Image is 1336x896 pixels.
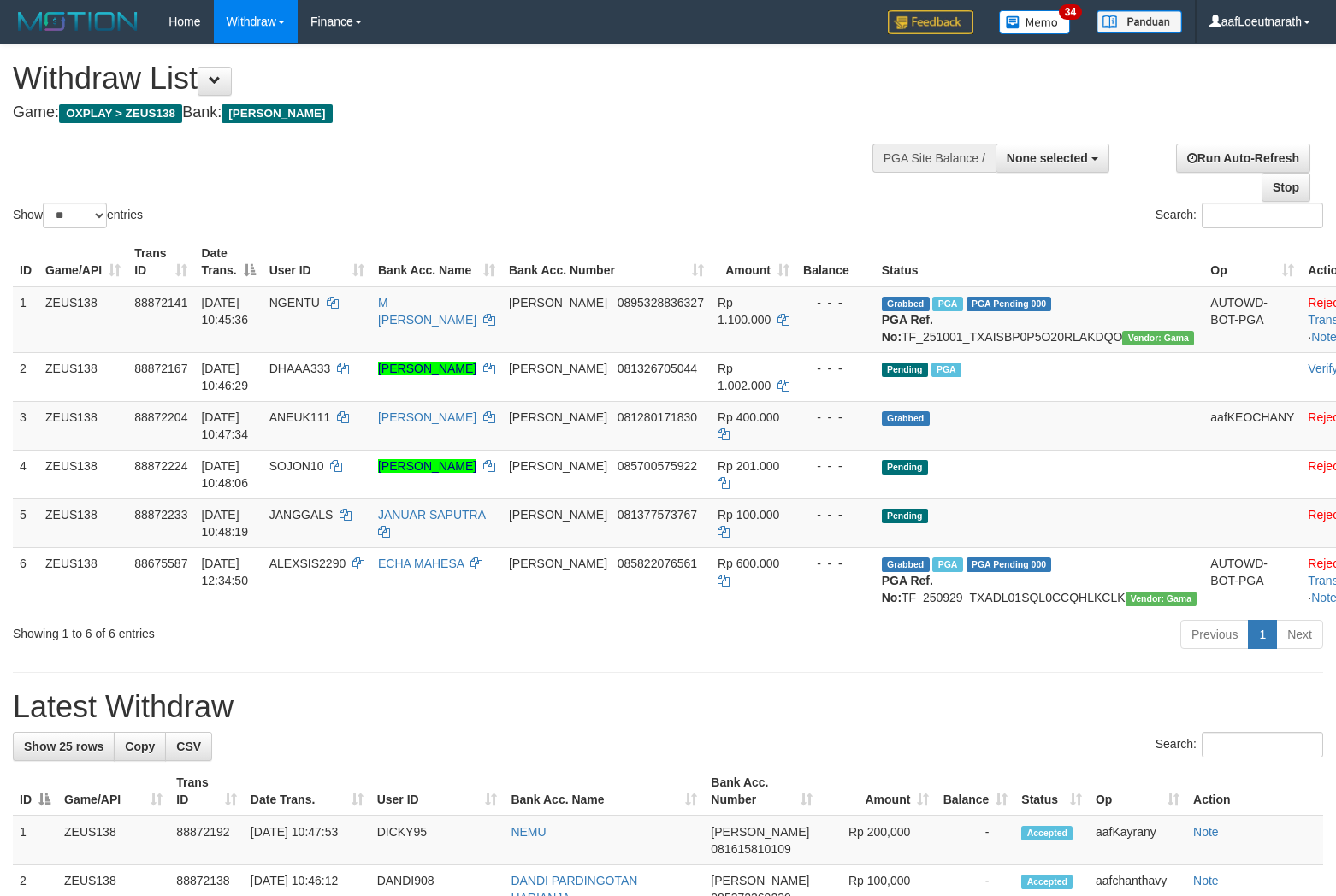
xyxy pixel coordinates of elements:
[13,203,143,228] label: Show entries
[1014,767,1089,816] th: Status: activate to sort column ascending
[711,238,796,286] th: Amount: activate to sort column ascending
[269,362,331,375] span: DHAAA333
[875,547,1204,613] td: TF_250929_TXADL01SQL0CCQHLKCLK
[1203,238,1301,286] th: Op: activate to sort column ascending
[201,362,248,392] span: [DATE] 10:46:29
[13,732,115,761] a: Show 25 rows
[1156,203,1323,228] label: Search:
[872,144,996,173] div: PGA Site Balance /
[618,508,697,522] span: Copy 081377573767 to clipboard
[378,410,476,424] a: [PERSON_NAME]
[796,238,875,286] th: Balance
[711,825,809,839] span: [PERSON_NAME]
[803,294,868,311] div: - - -
[269,508,334,522] span: JANGGALS
[888,10,973,34] img: Feedback.jpg
[201,296,248,327] span: [DATE] 10:45:36
[57,767,169,816] th: Game/API: activate to sort column ascending
[509,508,607,522] span: [PERSON_NAME]
[13,816,57,865] td: 1
[43,203,107,228] select: Showentries
[803,506,868,523] div: - - -
[509,296,607,309] span: [PERSON_NAME]
[57,816,169,865] td: ZEUS138
[13,238,38,286] th: ID
[936,816,1014,865] td: -
[165,732,212,761] a: CSV
[269,459,324,473] span: SOJON10
[13,62,873,96] h1: Withdraw List
[13,9,143,34] img: MOTION_logo.png
[13,401,38,450] td: 3
[1186,767,1323,816] th: Action
[269,410,331,424] span: ANEUK111
[711,842,790,856] span: Copy 081615810109 to clipboard
[999,10,1071,34] img: Button%20Memo.svg
[201,459,248,490] span: [DATE] 10:48:06
[24,740,103,753] span: Show 25 rows
[269,296,320,309] span: NGENTU
[134,410,187,424] span: 88872204
[718,362,771,392] span: Rp 1.002.000
[244,767,370,816] th: Date Trans.: activate to sort column ascending
[882,411,930,426] span: Grabbed
[13,352,38,401] td: 2
[1203,401,1301,450] td: aafKEOCHANY
[1202,732,1323,757] input: Search:
[1203,286,1301,353] td: AUTOWD-BOT-PGA
[1202,203,1323,228] input: Search:
[1097,10,1182,33] img: panduan.png
[509,557,607,570] span: [PERSON_NAME]
[13,767,57,816] th: ID: activate to sort column descending
[618,362,697,375] span: Copy 081326705044 to clipboard
[38,498,127,547] td: ZEUS138
[244,816,370,865] td: [DATE] 10:47:53
[13,690,1323,724] h1: Latest Withdraw
[134,362,187,375] span: 88872167
[169,767,244,816] th: Trans ID: activate to sort column ascending
[38,286,127,353] td: ZEUS138
[263,238,371,286] th: User ID: activate to sort column ascending
[1262,173,1310,202] a: Stop
[803,457,868,475] div: - - -
[875,238,1204,286] th: Status
[875,286,1204,353] td: TF_251001_TXAISBP0P5O20RLAKDQO
[378,296,476,327] a: M [PERSON_NAME]
[882,557,930,572] span: Grabbed
[936,767,1014,816] th: Balance: activate to sort column ascending
[1248,620,1277,649] a: 1
[803,360,868,377] div: - - -
[370,816,505,865] td: DICKY95
[169,816,244,865] td: 88872192
[1089,767,1186,816] th: Op: activate to sort column ascending
[371,238,502,286] th: Bank Acc. Name: activate to sort column ascending
[13,286,38,353] td: 1
[378,362,476,375] a: [PERSON_NAME]
[882,509,928,523] span: Pending
[509,362,607,375] span: [PERSON_NAME]
[882,297,930,311] span: Grabbed
[704,767,819,816] th: Bank Acc. Number: activate to sort column ascending
[882,574,933,604] b: PGA Ref. No:
[134,557,187,570] span: 88675587
[1007,151,1088,165] span: None selected
[1126,592,1197,606] span: Vendor URL: https://trx31.1velocity.biz
[1203,547,1301,613] td: AUTOWD-BOT-PGA
[504,767,704,816] th: Bank Acc. Name: activate to sort column ascending
[1176,144,1310,173] a: Run Auto-Refresh
[38,547,127,613] td: ZEUS138
[509,410,607,424] span: [PERSON_NAME]
[1156,732,1323,757] label: Search:
[882,460,928,475] span: Pending
[502,238,711,286] th: Bank Acc. Number: activate to sort column ascending
[803,555,868,572] div: - - -
[13,498,38,547] td: 5
[378,508,485,522] a: JANUAR SAPUTRA
[127,238,194,286] th: Trans ID: activate to sort column ascending
[38,352,127,401] td: ZEUS138
[932,557,962,572] span: Marked by aafpengsreynich
[176,740,201,753] span: CSV
[38,238,127,286] th: Game/API: activate to sort column ascending
[932,297,962,311] span: Marked by aafanarl
[370,767,505,816] th: User ID: activate to sort column ascending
